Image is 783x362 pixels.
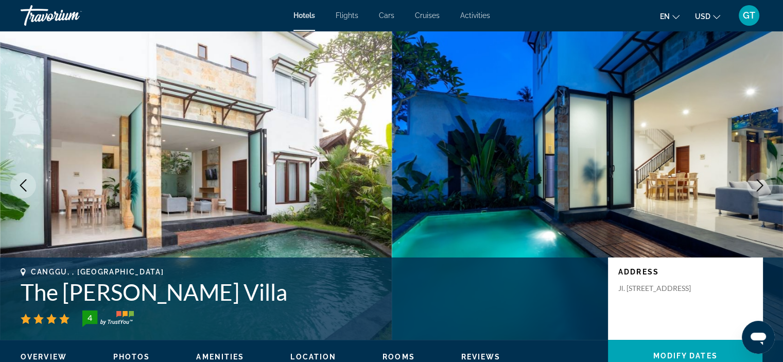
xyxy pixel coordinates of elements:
[31,268,164,276] span: Canggu, , [GEOGRAPHIC_DATA]
[293,11,315,20] a: Hotels
[290,352,336,361] button: Location
[290,353,336,361] span: Location
[21,279,598,305] h1: The [PERSON_NAME] Villa
[415,11,440,20] a: Cruises
[196,353,244,361] span: Amenities
[336,11,358,20] a: Flights
[82,311,134,327] img: TrustYou guest rating badge
[196,352,244,361] button: Amenities
[618,268,752,276] p: Address
[21,352,67,361] button: Overview
[747,173,773,198] button: Next image
[660,9,680,24] button: Change language
[379,11,394,20] a: Cars
[618,284,701,293] p: Jl. [STREET_ADDRESS]
[460,11,490,20] a: Activities
[21,2,124,29] a: Travorium
[79,312,100,324] div: 4
[742,321,775,354] iframe: Кнопка запуска окна обмена сообщениями
[382,353,415,361] span: Rooms
[736,5,762,26] button: User Menu
[660,12,670,21] span: en
[743,10,755,21] span: GT
[695,9,720,24] button: Change currency
[21,353,67,361] span: Overview
[695,12,710,21] span: USD
[653,352,717,360] span: Modify Dates
[461,353,501,361] span: Reviews
[461,352,501,361] button: Reviews
[113,353,150,361] span: Photos
[113,352,150,361] button: Photos
[10,173,36,198] button: Previous image
[382,352,415,361] button: Rooms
